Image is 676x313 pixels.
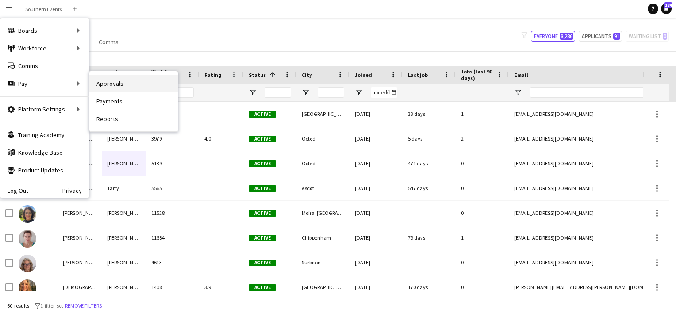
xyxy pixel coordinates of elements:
[167,87,194,98] input: Workforce ID Filter Input
[89,110,178,128] a: Reports
[199,126,243,151] div: 4.0
[350,176,403,200] div: [DATE]
[249,185,276,192] span: Active
[249,210,276,217] span: Active
[0,144,89,161] a: Knowledge Base
[40,302,63,309] span: 1 filter set
[249,72,266,78] span: Status
[296,126,350,151] div: Oxted
[456,151,509,176] div: 0
[371,87,397,98] input: Joined Filter Input
[350,225,403,250] div: [DATE]
[58,201,102,225] div: [PERSON_NAME]
[249,160,276,167] span: Active
[0,57,89,75] a: Comms
[318,87,344,98] input: City Filter Input
[63,301,104,311] button: Remove filters
[664,2,672,8] span: 184
[514,88,522,96] button: Open Filter Menu
[58,225,102,250] div: [PERSON_NAME]
[531,31,575,42] button: Everyone8,286
[0,126,89,144] a: Training Academy
[19,205,36,223] img: Annette Blaney
[302,88,310,96] button: Open Filter Menu
[19,279,36,297] img: Christianne Nevill
[249,111,276,118] span: Active
[102,225,146,250] div: [PERSON_NAME]
[296,151,350,176] div: Oxted
[560,33,573,40] span: 8,286
[296,250,350,275] div: Surbiton
[350,151,403,176] div: [DATE]
[514,72,528,78] span: Email
[456,275,509,299] div: 0
[296,102,350,126] div: [GEOGRAPHIC_DATA]
[403,225,456,250] div: 79 days
[0,22,89,39] div: Boards
[102,201,146,225] div: [PERSON_NAME]
[0,75,89,92] div: Pay
[19,230,36,248] img: Annette Haines
[249,136,276,142] span: Active
[456,102,509,126] div: 1
[249,260,276,266] span: Active
[58,275,102,299] div: [DEMOGRAPHIC_DATA]
[146,201,199,225] div: 11528
[107,68,130,81] span: Last Name
[456,201,509,225] div: 0
[146,250,199,275] div: 4613
[403,102,456,126] div: 33 days
[102,126,146,151] div: [PERSON_NAME]
[89,92,178,110] a: Payments
[302,72,312,78] span: City
[350,275,403,299] div: [DATE]
[355,88,363,96] button: Open Filter Menu
[456,225,509,250] div: 1
[249,284,276,291] span: Active
[456,176,509,200] div: 0
[0,39,89,57] div: Workforce
[146,176,199,200] div: 5565
[350,126,403,151] div: [DATE]
[0,100,89,118] div: Platform Settings
[265,87,291,98] input: Status Filter Input
[102,176,146,200] div: Tarry
[579,31,622,42] button: Applicants91
[249,235,276,241] span: Active
[408,72,428,78] span: Last job
[19,255,36,272] img: Annette Pickard
[403,176,456,200] div: 547 days
[95,36,122,48] a: Comms
[403,151,456,176] div: 471 days
[99,38,119,46] span: Comms
[102,151,146,176] div: [PERSON_NAME]
[146,225,199,250] div: 11684
[296,275,350,299] div: [GEOGRAPHIC_DATA]
[461,68,493,81] span: Jobs (last 90 days)
[146,126,199,151] div: 3979
[355,72,372,78] span: Joined
[296,176,350,200] div: Ascot
[296,201,350,225] div: Moira, [GEOGRAPHIC_DATA] and [GEOGRAPHIC_DATA]
[102,275,146,299] div: [PERSON_NAME]
[146,151,199,176] div: 5139
[18,0,69,18] button: Southern Events
[661,4,672,14] a: 184
[613,33,620,40] span: 91
[249,88,257,96] button: Open Filter Menu
[456,250,509,275] div: 0
[199,275,243,299] div: 3.9
[58,250,102,275] div: [PERSON_NAME]
[62,187,89,194] a: Privacy
[0,187,28,194] a: Log Out
[350,102,403,126] div: [DATE]
[204,72,221,78] span: Rating
[296,225,350,250] div: Chippenham
[403,275,456,299] div: 170 days
[403,126,456,151] div: 5 days
[151,68,183,81] span: Workforce ID
[0,161,89,179] a: Product Updates
[456,126,509,151] div: 2
[146,275,199,299] div: 1408
[102,250,146,275] div: [PERSON_NAME]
